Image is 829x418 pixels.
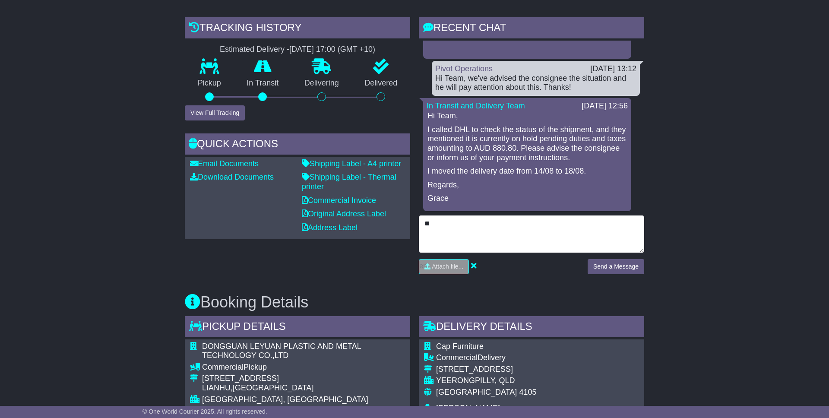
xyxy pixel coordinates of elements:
div: [DATE] 13:12 [590,64,636,74]
div: Delivery [436,353,568,363]
p: In Transit [234,79,292,88]
div: Hi Team, we've advised the consignee the situation and he will pay attention about this. Thanks! [435,74,636,92]
div: [STREET_ADDRESS] [436,365,568,374]
a: Pivot Operations [435,64,493,73]
span: [PERSON_NAME] [436,404,500,412]
a: In Transit and Delivery Team [427,101,525,110]
span: [GEOGRAPHIC_DATA] [436,388,517,396]
a: Shipping Label - A4 printer [302,159,401,168]
a: Shipping Label - Thermal printer [302,173,396,191]
a: Original Address Label [302,209,386,218]
span: © One World Courier 2025. All rights reserved. [142,408,267,415]
div: Quick Actions [185,133,410,157]
button: View Full Tracking [185,105,245,120]
div: Pickup [202,363,405,372]
div: YEERONGPILLY, QLD [436,376,568,386]
span: DONGGUAN LEYUAN PLASTIC AND METAL TECHNOLOGY CO.,LTD [202,342,361,360]
p: I moved the delivery date from 14/08 to 18/08. [427,167,627,176]
span: Commercial [436,353,478,362]
p: I called DHL to check the status of the shipment, and they mentioned it is currently on hold pend... [427,125,627,162]
span: Commercial [202,363,244,371]
p: Hi Team, [427,111,627,121]
div: RECENT CHAT [419,17,644,41]
a: Download Documents [190,173,274,181]
p: Pickup [185,79,234,88]
a: Commercial Invoice [302,196,376,205]
div: Delivery Details [419,316,644,339]
span: Cap Furniture [436,342,484,351]
a: Email Documents [190,159,259,168]
p: Regards, [427,180,627,190]
div: Tracking history [185,17,410,41]
div: [DATE] 12:56 [582,101,628,111]
div: [DATE] 17:00 (GMT +10) [289,45,375,54]
p: Grace [427,194,627,203]
div: Pickup Details [185,316,410,339]
div: [GEOGRAPHIC_DATA], [GEOGRAPHIC_DATA] [202,395,405,405]
div: Estimated Delivery - [185,45,410,54]
div: [STREET_ADDRESS] [202,374,405,383]
div: LIANHU,[GEOGRAPHIC_DATA] [202,383,405,393]
span: 4105 [519,388,536,396]
a: Address Label [302,223,358,232]
p: Delivered [352,79,411,88]
p: Delivering [291,79,352,88]
h3: Booking Details [185,294,644,311]
button: Send a Message [588,259,644,274]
